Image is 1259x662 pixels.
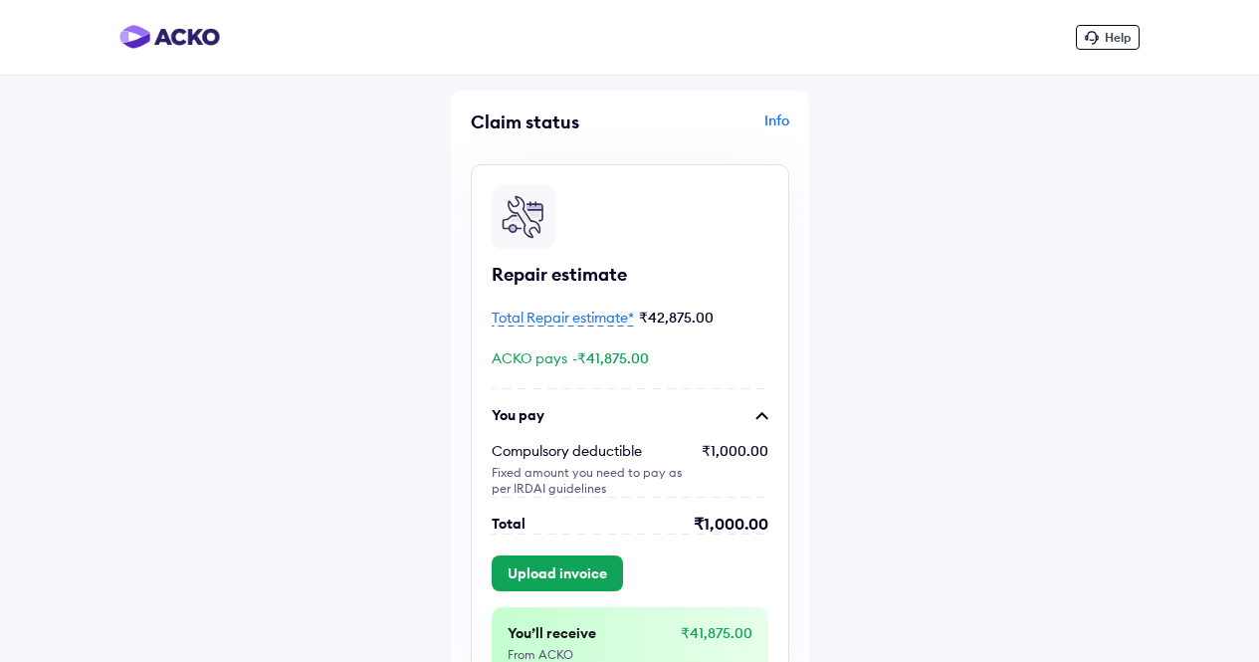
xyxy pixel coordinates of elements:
div: Fixed amount you need to pay as per IRDAI guidelines [492,465,686,497]
button: Upload invoice [492,555,623,591]
div: Repair estimate [492,263,768,287]
span: Total Repair estimate* [492,309,634,327]
span: ₹42,875.00 [639,309,714,327]
div: ₹1,000.00 [694,514,768,534]
span: -₹41,875.00 [572,349,649,367]
div: Info [635,110,789,148]
div: You pay [492,405,544,425]
span: ACKO pays [492,349,567,367]
div: Claim status [471,110,625,133]
div: You’ll receive [508,623,679,643]
span: Help [1105,30,1131,45]
div: ₹1,000.00 [702,441,768,497]
img: horizontal-gradient.png [119,25,220,49]
div: Compulsory deductible [492,441,686,461]
div: Total [492,514,525,534]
